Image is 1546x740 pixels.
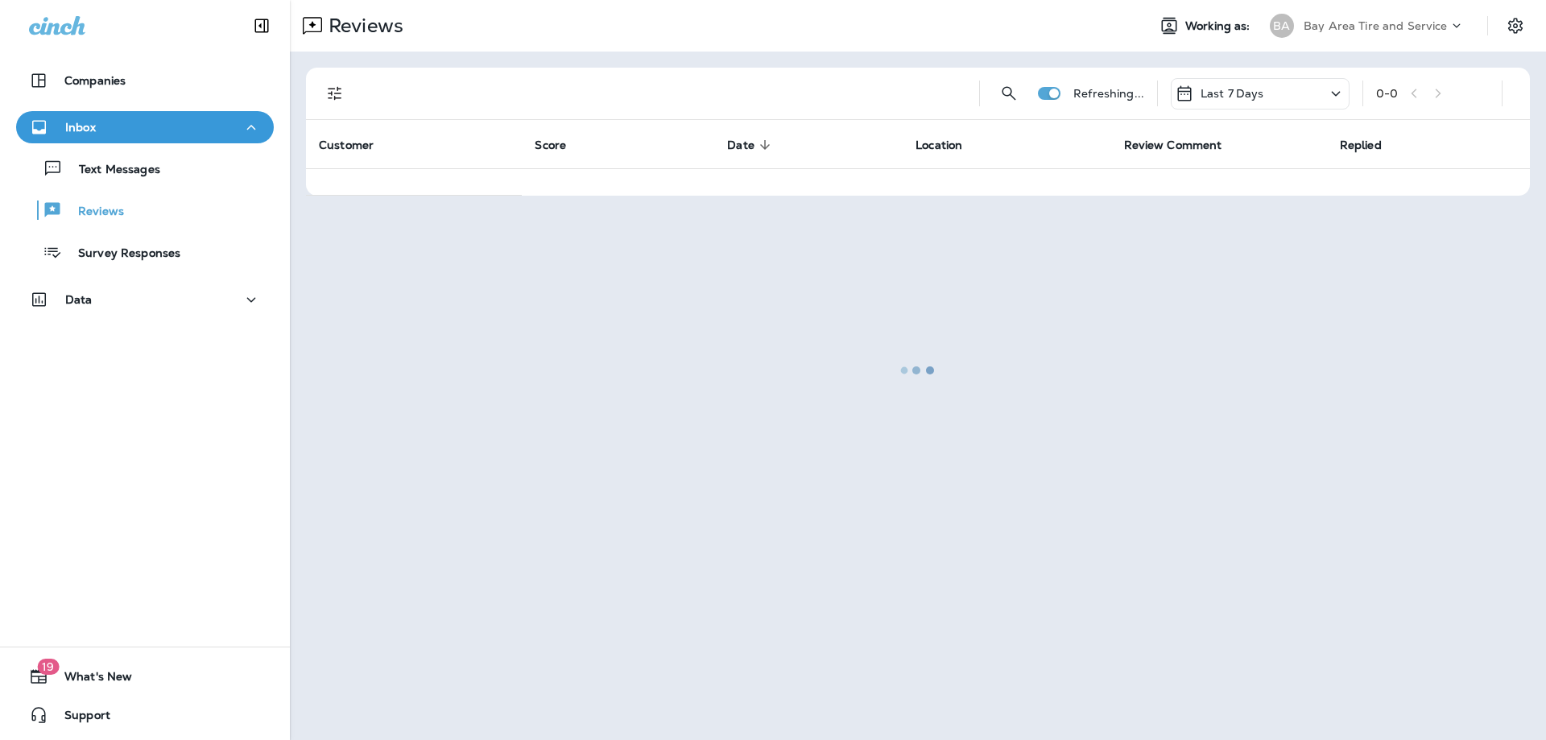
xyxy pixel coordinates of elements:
[62,205,124,220] p: Reviews
[16,699,274,731] button: Support
[239,10,284,42] button: Collapse Sidebar
[37,659,59,675] span: 19
[16,660,274,692] button: 19What's New
[16,151,274,185] button: Text Messages
[16,235,274,269] button: Survey Responses
[64,74,126,87] p: Companies
[65,121,96,134] p: Inbox
[65,293,93,306] p: Data
[63,163,160,178] p: Text Messages
[48,709,110,728] span: Support
[48,670,132,689] span: What's New
[16,283,274,316] button: Data
[16,111,274,143] button: Inbox
[16,64,274,97] button: Companies
[16,193,274,227] button: Reviews
[62,246,180,262] p: Survey Responses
